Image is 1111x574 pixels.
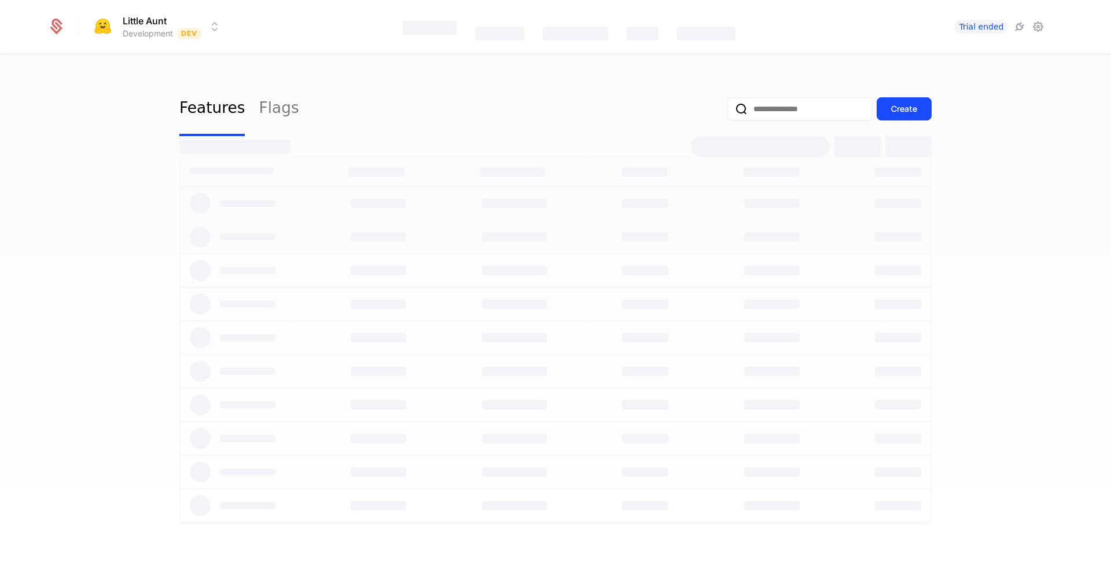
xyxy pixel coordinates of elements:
[123,14,167,28] span: Little Aunt
[89,13,117,41] img: Little Aunt
[627,27,658,41] div: Events
[179,82,245,136] a: Features
[1031,20,1045,34] a: Settings
[1013,20,1027,34] a: Integrations
[93,14,222,39] button: Select environment
[877,97,932,120] button: Create
[891,103,917,115] div: Create
[677,27,735,41] div: Components
[259,82,299,136] a: Flags
[543,27,608,41] div: Companies
[123,28,173,39] div: Development
[178,28,201,39] span: Dev
[475,27,524,41] div: Catalog
[403,21,457,35] div: Features
[954,20,1008,34] a: Trial ended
